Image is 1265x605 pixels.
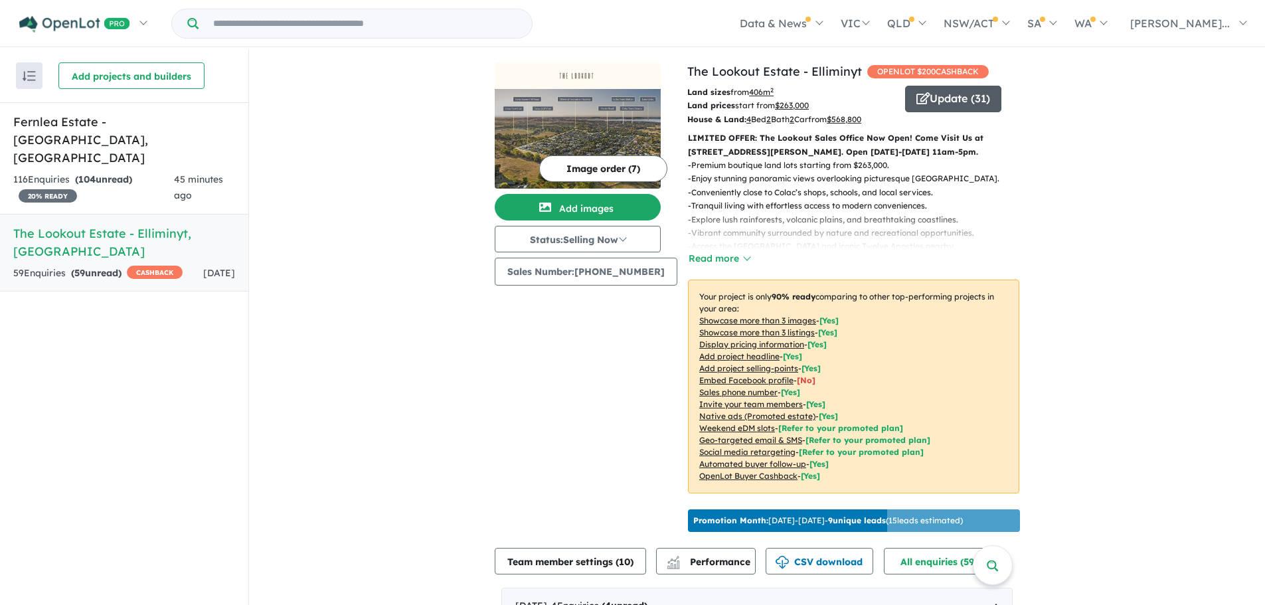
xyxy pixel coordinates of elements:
[693,515,768,525] b: Promotion Month:
[688,186,1010,199] p: - Conveniently close to Colac’s shops, schools, and local services.
[203,267,235,279] span: [DATE]
[688,226,1010,240] p: - Vibrant community surrounded by nature and recreational opportunities.
[688,251,750,266] button: Read more
[495,89,661,189] img: The Lookout Estate - Elliminyt
[819,315,839,325] span: [ Yes ]
[807,339,827,349] span: [ Yes ]
[770,86,774,94] sup: 2
[688,280,1019,493] p: Your project is only comparing to other top-performing projects in your area: - - - - - - - - - -...
[74,267,85,279] span: 59
[58,62,205,89] button: Add projects and builders
[669,556,750,568] span: Performance
[827,114,861,124] u: $ 568,800
[13,113,235,167] h5: Fernlea Estate - [GEOGRAPHIC_DATA] , [GEOGRAPHIC_DATA]
[667,561,680,569] img: bar-chart.svg
[539,155,667,182] button: Image order (7)
[667,556,679,563] img: line-chart.svg
[495,258,677,286] button: Sales Number:[PHONE_NUMBER]
[687,64,862,79] a: The Lookout Estate - Elliminyt
[688,199,1010,213] p: - Tranquil living with effortless access to modern conveniences.
[781,387,800,397] span: [ Yes ]
[1130,17,1230,30] span: [PERSON_NAME]...
[801,471,820,481] span: [Yes]
[699,447,796,457] u: Social media retargeting
[699,363,798,373] u: Add project selling-points
[687,114,746,124] b: House & Land:
[19,189,77,203] span: 20 % READY
[699,399,803,409] u: Invite your team members
[699,327,815,337] u: Showcase more than 3 listings
[500,68,655,84] img: The Lookout Estate - Elliminyt Logo
[19,16,130,33] img: Openlot PRO Logo White
[687,86,895,99] p: from
[495,226,661,252] button: Status:Selling Now
[799,447,924,457] span: [Refer to your promoted plan]
[772,292,815,302] b: 90 % ready
[699,459,806,469] u: Automated buyer follow-up
[746,114,751,124] u: 4
[699,351,780,361] u: Add project headline
[699,471,798,481] u: OpenLot Buyer Cashback
[699,387,778,397] u: Sales phone number
[687,113,895,126] p: Bed Bath Car from
[693,515,963,527] p: [DATE] - [DATE] - ( 15 leads estimated)
[687,87,730,97] b: Land sizes
[775,100,809,110] u: $ 263,000
[790,114,794,124] u: 2
[201,9,529,38] input: Try estate name, suburb, builder or developer
[776,556,789,569] img: download icon
[828,515,886,525] b: 9 unique leads
[806,399,825,409] span: [ Yes ]
[495,548,646,574] button: Team member settings (10)
[687,100,735,110] b: Land prices
[687,99,895,112] p: start from
[778,423,903,433] span: [Refer to your promoted plan]
[75,173,132,185] strong: ( unread)
[699,423,775,433] u: Weekend eDM slots
[495,62,661,189] a: The Lookout Estate - Elliminyt LogoThe Lookout Estate - Elliminyt
[766,114,771,124] u: 2
[699,315,816,325] u: Showcase more than 3 images
[699,375,794,385] u: Embed Facebook profile
[688,172,1010,185] p: - Enjoy stunning panoramic views overlooking picturesque [GEOGRAPHIC_DATA].
[688,159,1010,172] p: - Premium boutique land lots starting from $263,000.
[699,435,802,445] u: Geo-targeted email & SMS
[688,240,1010,253] p: - Access the [GEOGRAPHIC_DATA] and iconic Twelve Apostles nearby.
[78,173,96,185] span: 104
[619,556,630,568] span: 10
[127,266,183,279] span: CASHBACK
[884,548,1004,574] button: All enquiries (59)
[699,411,815,421] u: Native ads (Promoted estate)
[766,548,873,574] button: CSV download
[819,411,838,421] span: [Yes]
[805,435,930,445] span: [Refer to your promoted plan]
[13,266,183,282] div: 59 Enquir ies
[656,548,756,574] button: Performance
[13,224,235,260] h5: The Lookout Estate - Elliminyt , [GEOGRAPHIC_DATA]
[905,86,1001,112] button: Update (31)
[13,172,174,204] div: 116 Enquir ies
[797,375,815,385] span: [ No ]
[749,87,774,97] u: 406 m
[699,339,804,349] u: Display pricing information
[495,194,661,220] button: Add images
[174,173,223,201] span: 45 minutes ago
[818,327,837,337] span: [ Yes ]
[867,65,989,78] span: OPENLOT $ 200 CASHBACK
[801,363,821,373] span: [ Yes ]
[783,351,802,361] span: [ Yes ]
[688,213,1010,226] p: - Explore lush rainforests, volcanic plains, and breathtaking coastlines.
[688,131,1019,159] p: LIMITED OFFER: The Lookout Sales Office Now Open! Come Visit Us at [STREET_ADDRESS][PERSON_NAME]....
[71,267,122,279] strong: ( unread)
[23,71,36,81] img: sort.svg
[809,459,829,469] span: [Yes]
